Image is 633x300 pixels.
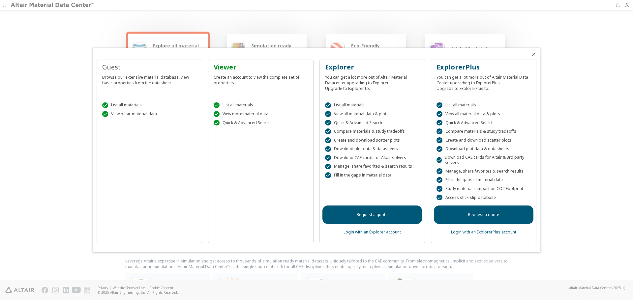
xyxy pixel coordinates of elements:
[437,177,531,183] div: Fill in the gaps in material data
[325,111,331,117] div: 
[437,146,531,152] div: Download plot data & datasheets
[325,172,419,178] div: Fill in the gaps in material data
[325,155,331,161] div: 
[325,128,331,134] div: 
[325,137,331,143] div: 
[214,111,308,117] div: View more material data
[325,102,419,108] div: List all materials
[325,172,331,178] div: 
[325,120,331,126] div: 
[531,52,536,57] button: Close
[214,72,308,86] div: Create an account to view the complete set of properties.
[214,102,308,108] div: List all materials
[437,186,442,192] div: 
[325,164,419,170] div: Manage, share favorites & search results
[322,205,422,224] a: Request a quote
[437,120,531,126] div: Quick & Advanced Search
[434,205,533,224] a: Request a quote
[325,111,419,117] div: View all material data & plots
[214,63,308,72] div: Viewer
[437,168,531,174] div: Manage, share favorites & search results
[214,102,220,108] div: 
[437,157,442,163] div: 
[437,177,442,183] div: 
[325,137,419,143] div: Create and download scatter plots
[437,146,442,152] div: 
[325,146,419,152] div: Download plot data & datasheets
[102,111,196,117] div: View basic material data
[451,229,516,235] a: Login with an ExplorerPlus account
[437,155,531,165] div: Download CAE cards for Altair & 3rd party solvers
[325,120,419,126] div: Quick & Advanced Search
[214,120,220,126] div: 
[102,102,196,108] div: List all materials
[344,229,401,235] a: Login with an Explorer account
[214,120,308,126] div: Quick & Advanced Search
[437,111,531,117] div: View all material data & plots
[437,168,442,174] div: 
[437,195,531,201] div: Access stick-slip database
[325,102,331,108] div: 
[437,120,442,126] div: 
[437,102,531,108] div: List all materials
[437,63,531,72] div: ExplorerPlus
[102,63,196,72] div: Guest
[102,111,108,117] div: 
[325,63,419,72] div: Explorer
[437,128,531,134] div: Compare materials & study tradeoffs
[325,155,419,161] div: Download CAE cards for Altair solvers
[325,164,331,170] div: 
[437,128,442,134] div: 
[437,102,442,108] div: 
[437,186,531,192] div: Study material's impact on CO2 Footprint
[437,137,442,143] div: 
[325,72,419,91] div: You can get a lot more out of Altair Material Datacenter upgrading to Explorer. Upgrade to Explor...
[325,128,419,134] div: Compare materials & study tradeoffs
[102,102,108,108] div: 
[437,72,531,91] div: You can get a lot more out of Altair Material Data Center upgrading to ExplorerPlus. Upgrade to E...
[102,72,196,86] div: Browse our extensive material database, view basic properties from the datasheet.
[437,195,442,201] div: 
[214,111,220,117] div: 
[437,137,531,143] div: Create and download scatter plots
[437,111,442,117] div: 
[325,146,331,152] div: 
